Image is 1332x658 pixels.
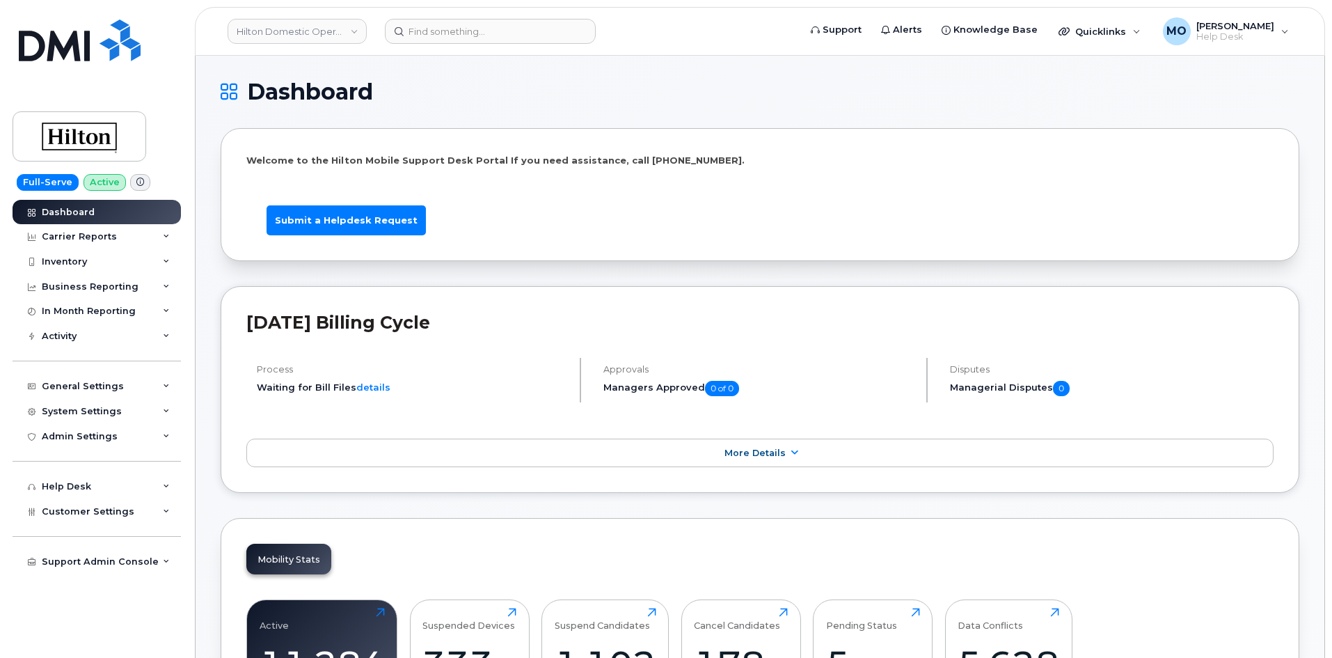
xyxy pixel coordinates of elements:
div: Active [260,608,289,631]
iframe: Messenger Launcher [1271,597,1322,648]
h4: Disputes [950,364,1274,375]
p: Welcome to the Hilton Mobile Support Desk Portal If you need assistance, call [PHONE_NUMBER]. [246,154,1274,167]
li: Waiting for Bill Files [257,381,568,394]
h2: [DATE] Billing Cycle [246,312,1274,333]
span: 0 of 0 [705,381,739,396]
span: 0 [1053,381,1070,396]
a: Submit a Helpdesk Request [267,205,426,235]
h4: Process [257,364,568,375]
h5: Managers Approved [603,381,914,396]
h4: Approvals [603,364,914,375]
h5: Managerial Disputes [950,381,1274,396]
span: Dashboard [247,81,373,102]
div: Suspend Candidates [555,608,650,631]
a: details [356,382,390,393]
div: Suspended Devices [422,608,515,631]
span: More Details [724,448,786,458]
div: Cancel Candidates [694,608,780,631]
div: Data Conflicts [958,608,1023,631]
div: Pending Status [826,608,897,631]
